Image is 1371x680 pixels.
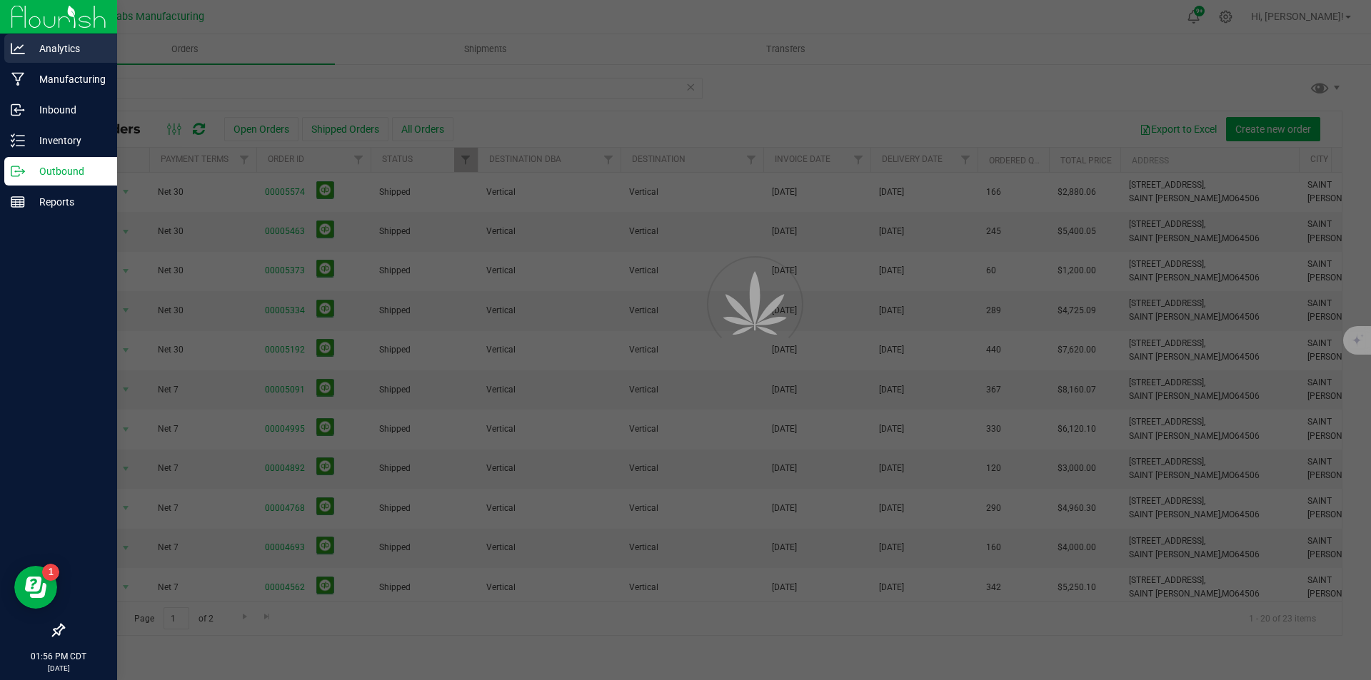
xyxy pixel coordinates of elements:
[6,663,111,674] p: [DATE]
[11,103,25,117] inline-svg: Inbound
[25,132,111,149] p: Inventory
[11,195,25,209] inline-svg: Reports
[14,566,57,609] iframe: Resource center
[11,164,25,178] inline-svg: Outbound
[25,193,111,210] p: Reports
[11,133,25,148] inline-svg: Inventory
[42,564,59,581] iframe: Resource center unread badge
[11,41,25,56] inline-svg: Analytics
[25,71,111,88] p: Manufacturing
[25,163,111,180] p: Outbound
[25,101,111,118] p: Inbound
[11,72,25,86] inline-svg: Manufacturing
[6,650,111,663] p: 01:56 PM CDT
[25,40,111,57] p: Analytics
